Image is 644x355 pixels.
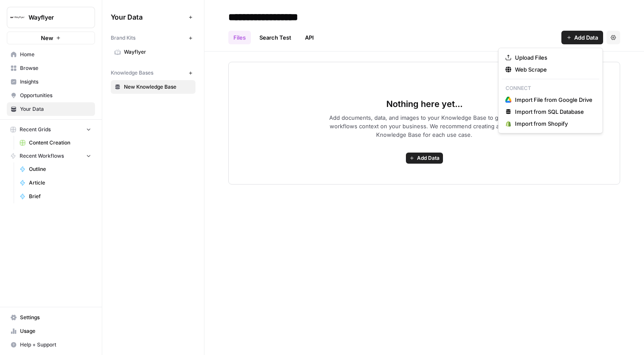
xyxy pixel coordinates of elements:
a: Your Data [7,102,95,116]
span: Nothing here yet... [386,98,463,110]
button: Workspace: Wayflyer [7,7,95,28]
a: Home [7,48,95,61]
a: Wayflyer [111,45,195,59]
a: New Knowledge Base [111,80,195,94]
span: Help + Support [20,341,91,349]
span: Usage [20,327,91,335]
span: Settings [20,314,91,321]
span: Recent Workflows [20,152,64,160]
a: Search Test [254,31,296,44]
span: Brand Kits [111,34,135,42]
div: Add Data [498,48,603,133]
a: Opportunities [7,89,95,102]
span: Import File from Google Drive [515,95,592,104]
a: Content Creation [16,136,95,150]
span: Outline [29,165,91,173]
a: Usage [7,324,95,338]
span: Your Data [111,12,185,22]
span: Add Data [574,33,598,42]
span: Recent Grids [20,126,51,133]
a: Settings [7,311,95,324]
button: Add Data [561,31,603,44]
span: New Knowledge Base [124,83,192,91]
img: Wayflyer Logo [10,10,25,25]
a: Article [16,176,95,190]
button: Recent Grids [7,123,95,136]
span: Knowledge Bases [111,69,153,77]
a: Files [228,31,251,44]
span: Add documents, data, and images to your Knowledge Base to give your workflows context on your bus... [315,113,533,139]
a: API [300,31,319,44]
a: Brief [16,190,95,203]
button: Add Data [406,153,443,164]
span: Article [29,179,91,187]
span: Web Scrape [515,65,592,74]
span: Import from Shopify [515,119,592,128]
span: Home [20,51,91,58]
a: Browse [7,61,95,75]
span: Brief [29,193,91,200]
span: Wayflyer [124,48,192,56]
span: Add Data [417,154,440,162]
button: Recent Workflows [7,150,95,162]
span: New [41,34,53,42]
span: Your Data [20,105,91,113]
span: Opportunities [20,92,91,99]
p: Connect [502,83,599,94]
span: Content Creation [29,139,91,147]
a: Outline [16,162,95,176]
a: Insights [7,75,95,89]
span: Wayflyer [29,13,80,22]
button: New [7,32,95,44]
button: Help + Support [7,338,95,352]
span: Upload Files [515,53,592,62]
span: Insights [20,78,91,86]
span: Import from SQL Database [515,107,592,116]
span: Browse [20,64,91,72]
